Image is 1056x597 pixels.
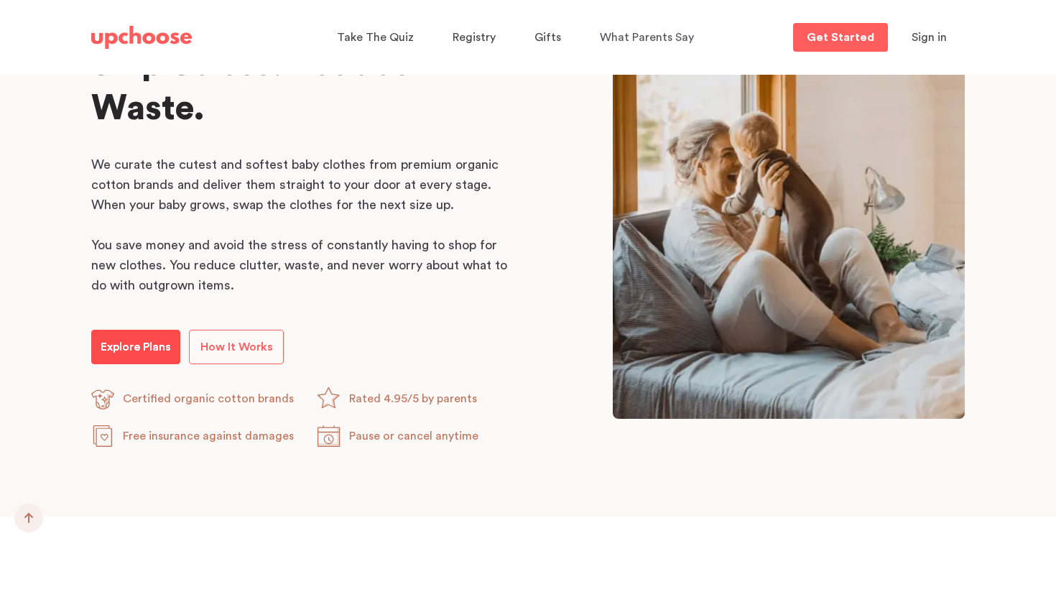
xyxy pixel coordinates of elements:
[337,24,418,52] a: Take The Quiz
[337,32,414,43] span: Take The Quiz
[453,24,500,52] a: Registry
[200,341,273,353] span: How It Works
[101,338,171,356] p: Explore Plans
[349,430,478,442] span: Pause or cancel anytime
[613,42,965,419] img: Mom playing with her baby in a garden
[123,393,294,404] span: Certified organic cotton brands
[453,32,496,43] span: Registry
[600,32,694,43] span: What Parents Say
[912,32,947,43] span: Sign in
[349,393,477,404] span: Rated 4.95/5 by parents
[91,330,180,364] a: Explore Plans
[91,154,515,215] p: We curate the cutest and softest baby clothes from premium organic cotton brands and deliver them...
[91,26,192,49] img: UpChoose
[91,235,515,295] p: You save money and avoid the stress of constantly having to shop for new clothes. You reduce clut...
[534,24,565,52] a: Gifts
[807,32,874,43] p: Get Started
[894,23,965,52] button: Sign in
[123,430,294,442] span: Free insurance against damages
[189,330,284,364] a: How It Works
[793,23,888,52] a: Get Started
[91,23,192,52] a: UpChoose
[600,24,698,52] a: What Parents Say
[534,32,561,43] span: Gifts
